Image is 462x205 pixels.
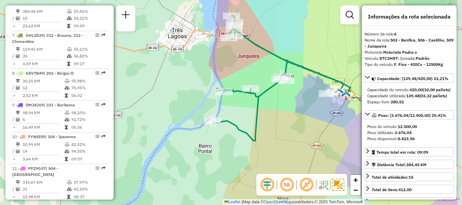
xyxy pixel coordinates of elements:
td: 95,98% [71,78,105,84]
em: Rota exportada [101,103,106,107]
i: Tempo total em rota [65,157,68,161]
i: Distância Total [16,9,20,14]
img: ANDRADINA [334,88,343,97]
span: | 504 - [GEOGRAPHIC_DATA] [12,166,58,177]
a: Peso: (3.676,04/12.500,00) 29,41% [365,110,454,120]
td: 98,94 KM [22,109,64,116]
strong: 15 [409,175,413,180]
a: Zoom in [350,175,361,185]
td: 98,10% [71,109,105,116]
td: 09:09 [73,23,106,29]
div: Distância Total: [372,162,426,168]
i: Tempo total em rota [65,94,68,98]
div: Peso Utilizado: [367,130,451,136]
td: = [12,124,16,131]
strong: 420,00 [410,87,423,92]
i: % de utilização do peso [67,9,72,14]
span: FPZ9G57 [28,166,46,171]
div: Nome da rota: [365,37,454,49]
i: Distância Total [16,47,20,51]
i: Tempo total em rota [67,24,70,28]
span: Peso: (3.676,04/12.500,00) 29,41% [378,113,446,118]
i: Distância Total [16,180,20,184]
i: Distância Total [16,111,20,115]
i: Distância Total [16,143,20,147]
a: Exibir filtros [343,8,356,22]
div: Veículo: [365,55,454,61]
i: Tempo total em rota [67,195,70,199]
div: Motorista: [365,49,454,55]
i: % de utilização do peso [65,111,70,115]
strong: 139,48 [406,93,419,98]
i: % de utilização da cubagem [67,54,72,58]
span: Peso do veículo: [367,124,417,129]
td: 70,45% [71,84,105,91]
span: Exibir rótulo [298,177,315,193]
td: 56,82% [73,53,106,59]
em: Opções [95,166,99,170]
strong: DTC3H87 [379,56,397,61]
td: 92,72% [71,116,105,123]
span: 9 - [12,102,75,107]
i: Total de Atividades [16,54,20,58]
span: Tempo total em rota: 09:09 [376,150,428,155]
td: 3,64 KM [22,156,64,162]
td: 25,63 KM [22,23,67,29]
strong: Padrão [416,56,430,61]
span: | Jornada: [397,56,430,61]
a: Total de atividades:15 [365,172,454,181]
i: Total de Atividades [16,118,20,122]
td: 50,99 KM [22,141,64,148]
a: Nova sessão e pesquisa [119,8,133,23]
td: = [12,60,16,67]
a: Tempo total em rota: 09:09 [365,147,454,156]
strong: (10,00 pallets) [423,87,451,92]
td: 06:06 [71,124,105,131]
i: % de utilização do peso [65,143,70,147]
div: Capacidade: (139,48/420,00) 33,21% [365,84,454,108]
div: Capacidade Utilizada: [367,93,451,99]
a: Leaflet [224,200,240,204]
div: Total de itens: [372,187,412,193]
td: 4,59 KM [22,60,67,67]
td: 94,55% [71,148,105,155]
span: | 231 - Buritama [44,102,75,107]
img: CASTILHO [280,72,288,81]
strong: 3.676,04 [395,130,412,135]
td: 384,45 KM [22,8,67,15]
td: / [12,116,16,123]
i: % de utilização do peso [67,47,72,51]
i: % de utilização da cubagem [65,149,70,153]
i: % de utilização do peso [65,79,70,83]
a: OpenStreetMap [264,200,293,204]
div: Map data © contributors,© 2025 TomTom, Microsoft [223,199,365,205]
i: % de utilização da cubagem [67,187,72,191]
td: 37,97% [73,179,106,186]
span: FYN8I59 [28,134,45,139]
span: | 104 - Ipanema [45,134,76,139]
td: 2,52 KM [22,92,64,99]
td: 6 [22,116,64,123]
a: Zoom out [350,185,361,195]
i: % de utilização do peso [67,180,72,184]
em: Opções [95,103,99,107]
td: / [12,186,16,193]
td: 14 [22,148,64,155]
i: % de utilização da cubagem [65,118,70,122]
div: Capacidade do veículo: [367,87,451,93]
span: | [241,200,242,204]
td: / [12,53,16,59]
td: 21 [22,186,67,193]
div: Número da rota: [365,31,454,37]
i: Total de Atividades [16,86,20,90]
td: 335,67 KM [22,179,67,186]
div: Espaço livre: [367,99,451,105]
td: 42,10% [73,186,106,193]
span: 11 - [12,166,58,177]
i: Tempo total em rota [65,125,68,129]
td: 08:37 [73,194,106,200]
td: 16,49 KM [22,124,64,131]
strong: 280,52 [391,99,404,104]
td: 09:17 [73,60,106,67]
a: Total de itens:413,00 [365,185,454,194]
